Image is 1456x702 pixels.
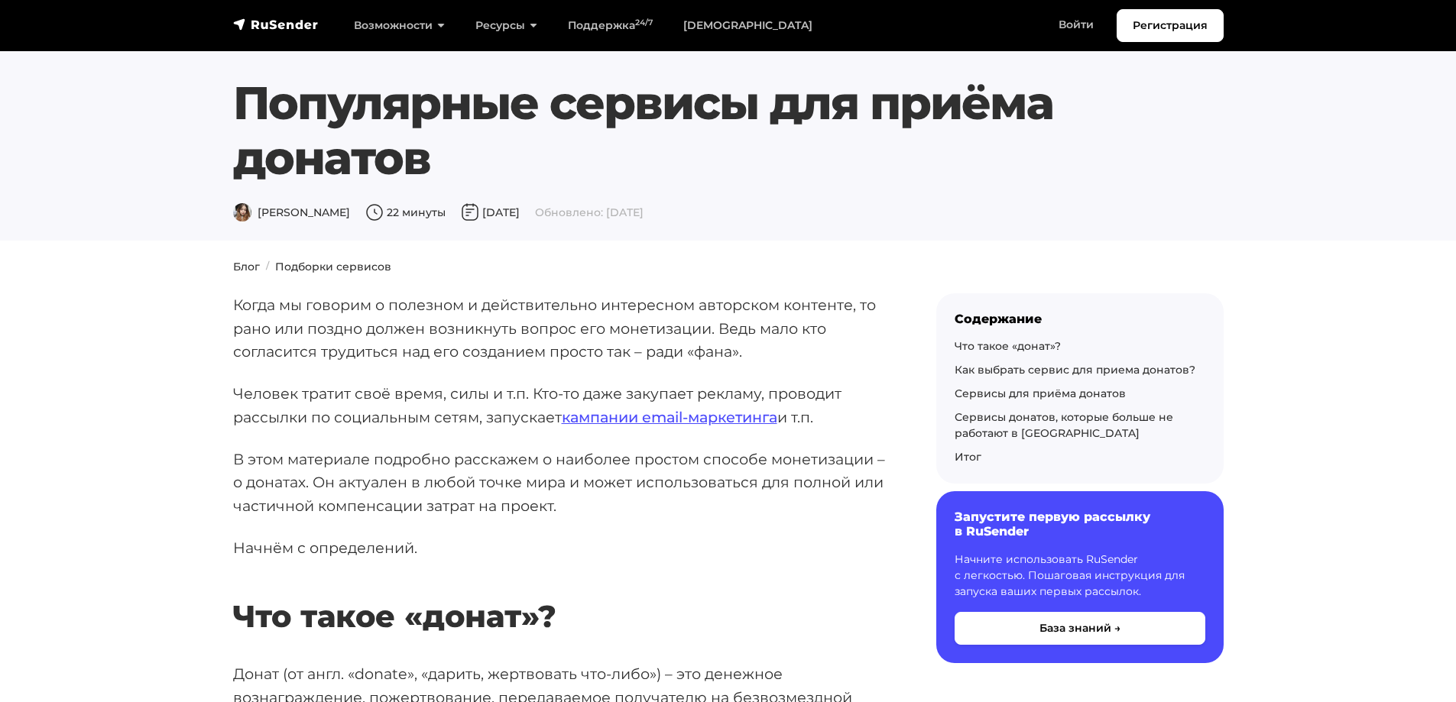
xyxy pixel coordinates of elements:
a: Запустите первую рассылку в RuSender Начните использовать RuSender с легкостью. Пошаговая инструк... [936,491,1224,662]
a: Сервисы донатов, которые больше не работают в [GEOGRAPHIC_DATA] [955,410,1173,440]
img: Дата публикации [461,203,479,222]
a: Войти [1043,9,1109,40]
a: Сервисы для приёма донатов [955,387,1126,400]
a: Регистрация [1117,9,1224,42]
li: Подборки сервисов [260,259,391,275]
a: Поддержка24/7 [553,10,668,41]
a: [DEMOGRAPHIC_DATA] [668,10,828,41]
nav: breadcrumb [224,259,1233,275]
h2: Что такое «донат»? [233,553,887,635]
p: Когда мы говорим о полезном и действительно интересном авторском контенте, то рано или поздно дол... [233,293,887,364]
span: Обновлено: [DATE] [535,205,644,219]
a: Ресурсы [460,10,553,41]
span: [DATE] [461,205,520,219]
a: Блог [233,260,260,273]
div: Содержание [955,312,1205,326]
span: [PERSON_NAME] [233,205,350,219]
button: База знаний → [955,612,1205,645]
h6: Запустите первую рассылку в RuSender [955,510,1205,539]
a: Что такое «донат»? [955,339,1061,353]
img: Время чтения [365,203,384,222]
h1: Популярные сервисы для приёма донатов [233,76,1140,186]
p: Человек тратит своё время, силы и т.п. Кто-то даже закупает рекламу, проводит рассылки по социаль... [233,382,887,429]
span: 22 минуты [365,205,446,219]
img: RuSender [233,17,319,32]
p: Начнём с определений. [233,536,887,560]
p: В этом материале подробно расскажем о наиболее простом способе монетизации – о донатах. Он актуал... [233,448,887,518]
a: Возможности [339,10,460,41]
p: Начните использовать RuSender с легкостью. Пошаговая инструкция для запуска ваших первых рассылок. [955,552,1205,600]
a: кампании email-маркетинга [562,408,777,426]
sup: 24/7 [635,18,653,27]
a: Как выбрать сервис для приема донатов? [955,363,1195,377]
a: Итог [955,450,981,464]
